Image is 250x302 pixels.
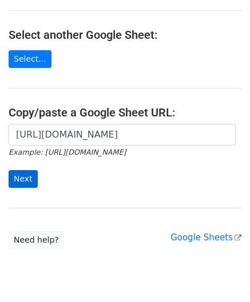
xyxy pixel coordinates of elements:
a: Google Sheets [170,232,241,243]
a: Need help? [9,231,64,249]
input: Next [9,170,38,188]
h4: Select another Google Sheet: [9,28,241,42]
iframe: Chat Widget [193,247,250,302]
small: Example: [URL][DOMAIN_NAME] [9,148,126,156]
input: Paste your Google Sheet URL here [9,124,236,146]
a: Select... [9,50,51,68]
h4: Copy/paste a Google Sheet URL: [9,106,241,119]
